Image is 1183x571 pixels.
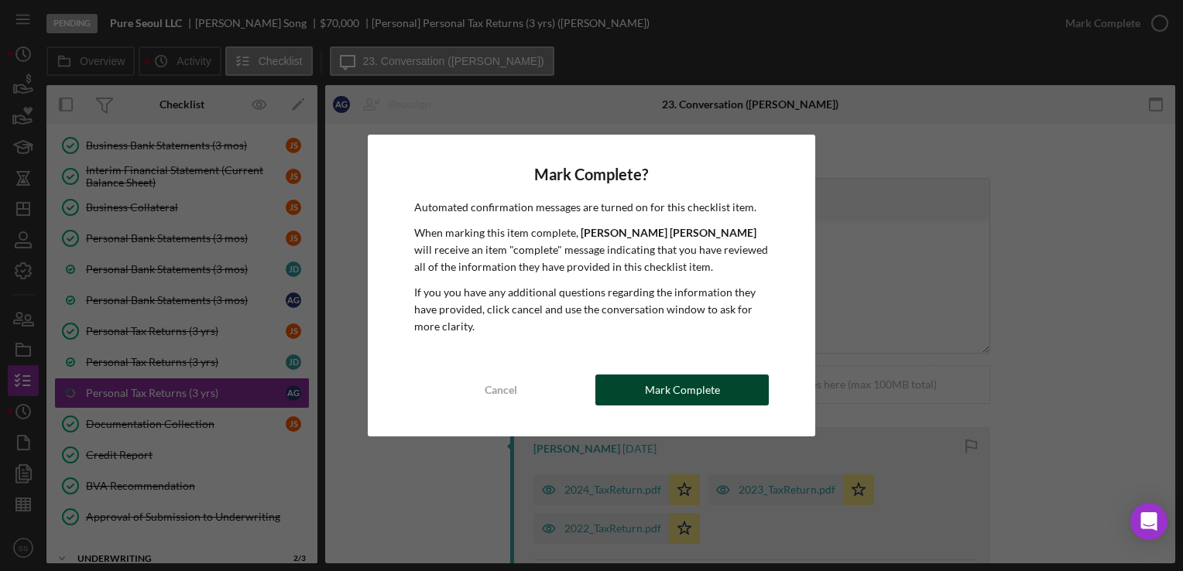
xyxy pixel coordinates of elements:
div: Mark Complete [645,374,720,405]
h4: Mark Complete? [414,166,769,183]
p: Automated confirmation messages are turned on for this checklist item. [414,199,769,216]
p: If you you have any additional questions regarding the information they have provided, click canc... [414,284,769,336]
div: Open Intercom Messenger [1130,503,1168,540]
button: Mark Complete [595,374,769,405]
p: When marking this item complete, will receive an item "complete" message indicating that you have... [414,224,769,276]
div: Cancel [485,374,517,405]
button: Cancel [414,374,588,405]
b: [PERSON_NAME] [PERSON_NAME] [581,226,756,239]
